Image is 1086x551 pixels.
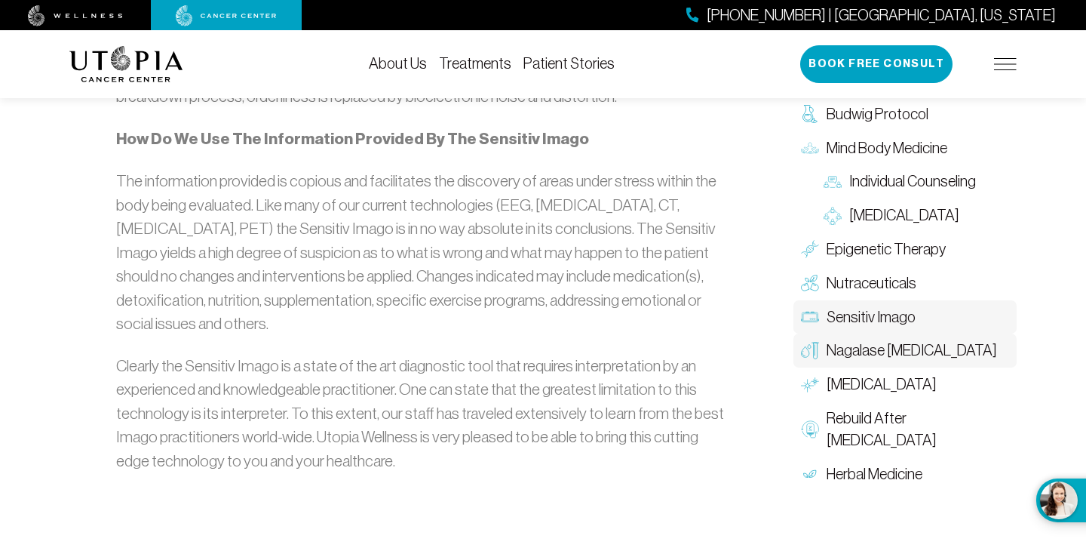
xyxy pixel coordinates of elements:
img: Individual Counseling [824,173,842,191]
span: Nutraceuticals [827,272,916,294]
span: Mind Body Medicine [827,137,947,159]
span: Individual Counseling [849,171,976,192]
span: Budwig Protocol [827,103,928,125]
a: Herbal Medicine [793,457,1017,491]
strong: How Do We Use The Information Provided By The Sensitiv Imago [116,129,589,149]
a: Sensitiv Imago [793,300,1017,334]
img: Nutraceuticals [801,274,819,292]
a: Individual Counseling [816,165,1017,199]
span: [MEDICAL_DATA] [849,205,959,226]
img: Rebuild After Chemo [801,420,819,439]
button: Book Free Consult [800,45,953,83]
a: [MEDICAL_DATA] [816,199,1017,232]
img: icon-hamburger [994,58,1017,70]
img: wellness [28,5,123,26]
img: Epigenetic Therapy [801,240,819,258]
span: Rebuild After [MEDICAL_DATA] [827,408,1009,451]
p: The information provided is copious and facilitates the discovery of areas under stress within th... [116,169,729,336]
p: Clearly the Sensitiv Imago is a state of the art diagnostic tool that requires interpretation by ... [116,354,729,473]
img: Budwig Protocol [801,105,819,123]
span: [MEDICAL_DATA] [827,374,937,396]
a: Epigenetic Therapy [793,232,1017,266]
a: [PHONE_NUMBER] | [GEOGRAPHIC_DATA], [US_STATE] [686,5,1056,26]
span: Herbal Medicine [827,463,922,485]
img: logo [69,46,183,82]
img: Hyperthermia [801,375,819,393]
img: Sensitiv Imago [801,308,819,326]
img: cancer center [176,5,277,26]
a: Rebuild After [MEDICAL_DATA] [793,402,1017,457]
a: Nutraceuticals [793,266,1017,300]
a: Patient Stories [523,55,615,72]
a: [MEDICAL_DATA] [793,368,1017,402]
span: Sensitiv Imago [827,306,916,328]
a: Mind Body Medicine [793,131,1017,165]
img: Mind Body Medicine [801,139,819,157]
span: [PHONE_NUMBER] | [GEOGRAPHIC_DATA], [US_STATE] [707,5,1056,26]
span: Epigenetic Therapy [827,239,946,260]
a: About Us [369,55,427,72]
img: Group Therapy [824,206,842,224]
img: Herbal Medicine [801,465,819,483]
a: Nagalase [MEDICAL_DATA] [793,334,1017,368]
a: Budwig Protocol [793,97,1017,131]
img: Nagalase Blood Test [801,342,819,360]
span: Nagalase [MEDICAL_DATA] [827,340,997,362]
a: Treatments [439,55,511,72]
